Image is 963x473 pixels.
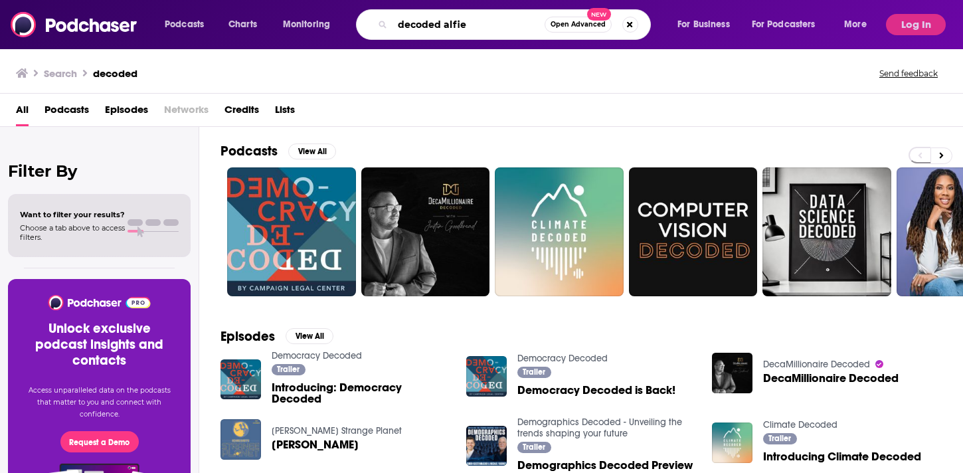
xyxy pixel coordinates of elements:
a: PodcastsView All [220,143,336,159]
span: New [587,8,611,21]
a: Charts [220,14,265,35]
span: Podcasts [165,15,204,34]
span: Monitoring [283,15,330,34]
a: DecaMillionaire Decoded [763,359,870,370]
span: For Podcasters [752,15,816,34]
a: Podcasts [44,99,89,126]
a: Democracy Decoded [272,350,362,361]
span: [PERSON_NAME] [272,439,359,450]
div: Search podcasts, credits, & more... [369,9,663,40]
span: Trailer [523,368,545,376]
img: Podchaser - Follow, Share and Rate Podcasts [47,295,151,310]
h3: Unlock exclusive podcast insights and contacts [24,321,175,369]
button: open menu [668,14,746,35]
h2: Podcasts [220,143,278,159]
a: Democracy Decoded is Back! [517,385,675,396]
button: Send feedback [875,68,942,79]
a: EpisodesView All [220,328,333,345]
a: Richard Syrett's Strange Planet [272,425,402,436]
a: Democracy Decoded [517,353,608,364]
span: Open Advanced [551,21,606,28]
button: open menu [835,14,883,35]
img: DecaMillionaire Decoded [712,353,752,393]
a: DecaMillionaire Decoded [763,373,899,384]
a: Demographics Decoded - Unveiling the trends shaping your future [517,417,682,439]
button: View All [288,143,336,159]
a: Introducing Climate Decoded [763,451,921,462]
button: open menu [743,14,835,35]
span: For Business [677,15,730,34]
img: Democracy Decoded is Back! [466,356,507,397]
input: Search podcasts, credits, & more... [393,14,545,35]
h3: Search [44,67,77,80]
h2: Filter By [8,161,191,181]
span: Networks [164,99,209,126]
a: Credits [224,99,259,126]
span: Want to filter your results? [20,210,125,219]
img: Introducing Climate Decoded [712,423,752,463]
span: Choose a tab above to access filters. [20,223,125,242]
span: Trailer [768,434,791,442]
span: Charts [228,15,257,34]
button: Open AdvancedNew [545,17,612,33]
button: open menu [274,14,347,35]
a: Lists [275,99,295,126]
img: Adam Decoded [220,419,261,460]
h3: decoded [93,67,137,80]
img: Podchaser - Follow, Share and Rate Podcasts [11,12,138,37]
a: Demographics Decoded Preview [517,460,693,471]
a: Episodes [105,99,148,126]
img: Demographics Decoded Preview [466,426,507,466]
a: Adam Decoded [272,439,359,450]
img: Introducing: Democracy Decoded [220,359,261,400]
p: Access unparalleled data on the podcasts that matter to you and connect with confidence. [24,385,175,421]
span: Trailer [277,365,300,373]
h2: Episodes [220,328,275,345]
a: All [16,99,29,126]
button: Request a Demo [60,431,139,452]
button: Log In [886,14,946,35]
span: Trailer [523,443,545,451]
button: View All [286,328,333,344]
a: Introducing: Democracy Decoded [272,382,450,405]
button: open menu [155,14,221,35]
span: More [844,15,867,34]
a: Climate Decoded [763,419,837,430]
